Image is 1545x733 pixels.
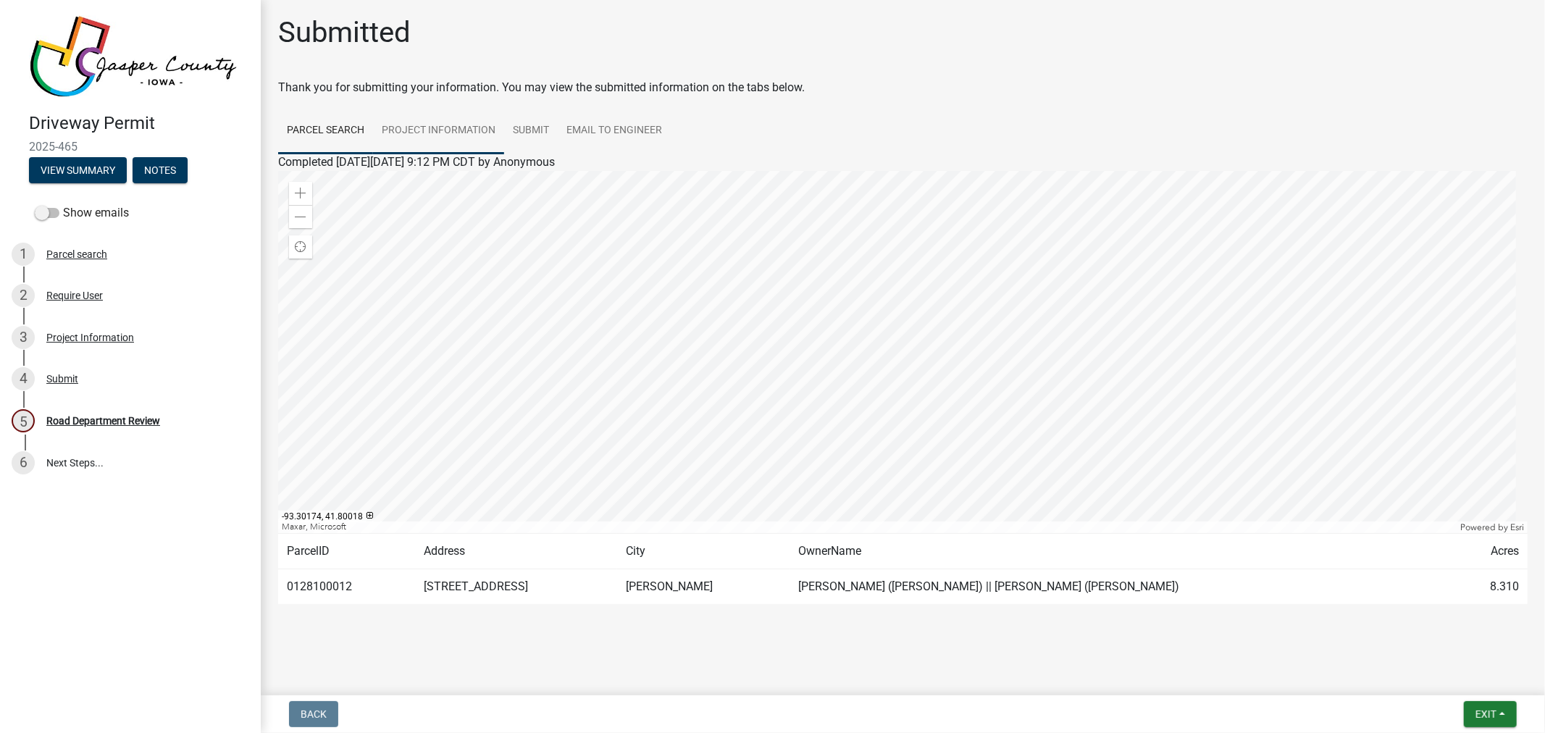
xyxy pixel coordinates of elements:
a: Email to Engineer [558,108,671,154]
h1: Submitted [278,15,411,50]
td: ParcelID [278,534,415,569]
div: Project Information [46,332,134,343]
img: Jasper County, Iowa [29,15,238,98]
div: 1 [12,243,35,266]
div: 4 [12,367,35,390]
wm-modal-confirm: Summary [29,165,127,177]
div: Maxar, Microsoft [278,522,1457,533]
button: View Summary [29,157,127,183]
td: [PERSON_NAME] [617,569,790,605]
td: [PERSON_NAME] ([PERSON_NAME]) || [PERSON_NAME] ([PERSON_NAME]) [790,569,1451,605]
div: Road Department Review [46,416,160,426]
a: Project Information [373,108,504,154]
wm-modal-confirm: Notes [133,165,188,177]
td: [STREET_ADDRESS] [415,569,617,605]
button: Exit [1464,701,1517,727]
label: Show emails [35,204,129,222]
div: Powered by [1457,522,1528,533]
button: Notes [133,157,188,183]
span: 2025-465 [29,140,232,154]
div: 3 [12,326,35,349]
td: Acres [1451,534,1528,569]
td: Address [415,534,617,569]
div: Find my location [289,235,312,259]
a: Esri [1510,522,1524,532]
td: City [617,534,790,569]
div: Submit [46,374,78,384]
div: Zoom in [289,182,312,205]
span: Back [301,708,327,720]
td: 0128100012 [278,569,415,605]
td: 8.310 [1451,569,1528,605]
div: Thank you for submitting your information. You may view the submitted information on the tabs below. [278,79,1528,96]
div: 2 [12,284,35,307]
a: Parcel search [278,108,373,154]
span: Completed [DATE][DATE] 9:12 PM CDT by Anonymous [278,155,555,169]
div: Zoom out [289,205,312,228]
a: Submit [504,108,558,154]
td: OwnerName [790,534,1451,569]
button: Back [289,701,338,727]
div: Parcel search [46,249,107,259]
div: Require User [46,290,103,301]
div: 6 [12,451,35,474]
div: 5 [12,409,35,432]
h4: Driveway Permit [29,113,249,134]
span: Exit [1475,708,1496,720]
